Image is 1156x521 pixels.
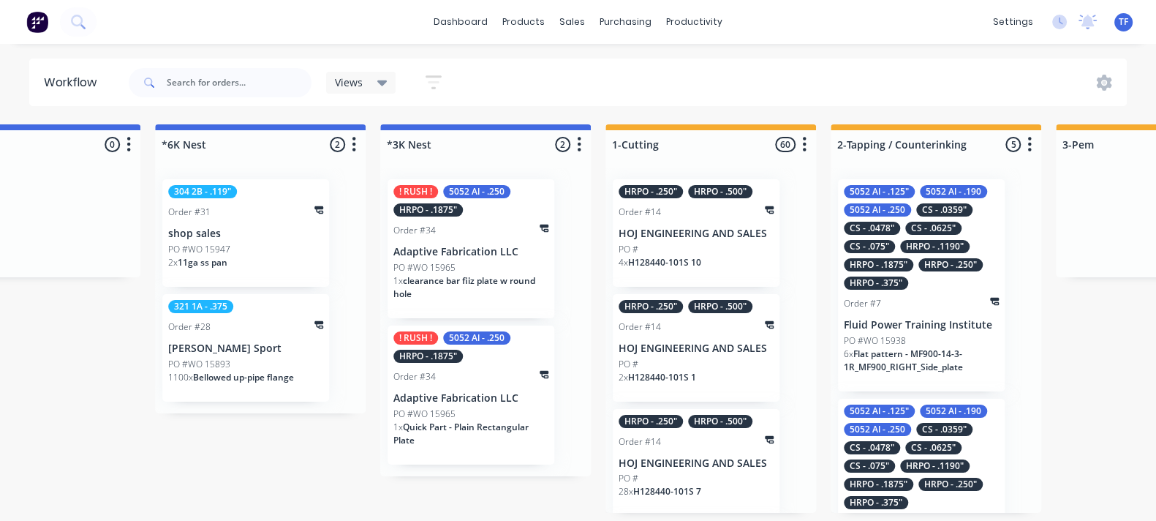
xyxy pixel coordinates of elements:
[613,294,779,402] div: HRPO - .250"HRPO - .500"Order #14HOJ ENGINEERING AND SALESPO #2xH128440-101S 1
[688,300,752,313] div: HRPO - .500"
[633,485,701,498] span: H128440-101S 7
[619,342,774,355] p: HOJ ENGINEERING AND SALES
[844,348,853,360] span: 6 x
[168,228,323,240] p: shop sales
[920,185,987,198] div: 5052 Al - .190
[619,256,628,269] span: 4 x
[393,408,456,421] p: PO #WO 15965
[167,68,311,97] input: Search for orders...
[844,441,900,454] div: CS - .0478"
[688,415,752,428] div: HRPO - .500"
[619,321,661,334] div: Order #14
[918,258,983,271] div: HRPO - .250"
[844,277,908,290] div: HRPO - .375"
[393,246,548,258] p: Adaptive Fabrication LLC
[393,331,438,345] div: ! RUSH !
[619,206,661,219] div: Order #14
[168,371,193,383] span: 1100 x
[1119,15,1128,29] span: TF
[628,256,701,269] span: H128440-101S 10
[168,185,237,198] div: 304 2B - .119"
[168,256,178,269] span: 2 x
[168,342,323,355] p: [PERSON_NAME] Sport
[193,371,294,383] span: Bellowed up-pipe flange
[26,11,48,33] img: Factory
[613,409,779,517] div: HRPO - .250"HRPO - .500"Order #14HOJ ENGINEERING AND SALESPO #28xH128440-101S 7
[168,321,211,334] div: Order #28
[619,457,774,470] p: HOJ ENGINEERING AND SALES
[393,392,548,405] p: Adaptive Fabrication LLC
[844,348,963,373] span: Flat pattern - MF900-14-3-1R_MF900_RIGHT_Side_plate
[393,421,529,446] span: Quick Part - Plain Rectangular Plate
[900,460,970,473] div: HRPO - .1190"
[844,496,908,509] div: HRPO - .375"
[628,371,696,383] span: H128440-101S 1
[844,222,900,235] div: CS - .0478"
[495,11,552,33] div: products
[918,478,983,491] div: HRPO - .250"
[44,74,104,91] div: Workflow
[552,11,592,33] div: sales
[426,11,495,33] a: dashboard
[905,441,962,454] div: CS - .0625"
[900,240,970,253] div: HRPO - .1190"
[443,331,510,345] div: 5052 Al - .250
[619,415,683,428] div: HRPO - .250"
[393,274,403,287] span: 1 x
[393,185,438,198] div: ! RUSH !
[162,179,329,287] div: 304 2B - .119"Order #31shop salesPO #WO 159472x11ga ss pan
[688,185,752,198] div: HRPO - .500"
[168,300,233,313] div: 321 1A - .375
[592,11,659,33] div: purchasing
[388,179,554,318] div: ! RUSH !5052 Al - .250HRPO - .1875"Order #34Adaptive Fabrication LLCPO #WO 159651xclearance bar f...
[844,334,906,348] p: PO #WO 15938
[619,485,633,498] span: 28 x
[393,274,535,300] span: clearance bar fiiz plate w round hole
[388,326,554,465] div: ! RUSH !5052 Al - .250HRPO - .1875"Order #34Adaptive Fabrication LLCPO #WO 159651xQuick Part - Pl...
[393,370,436,383] div: Order #34
[619,371,628,383] span: 2 x
[844,460,895,473] div: CS - .075"
[920,405,987,418] div: 5052 Al - .190
[443,185,510,198] div: 5052 Al - .250
[844,297,881,310] div: Order #7
[162,294,329,402] div: 321 1A - .375Order #28[PERSON_NAME] SportPO #WO 158931100xBellowed up-pipe flange
[393,224,436,237] div: Order #34
[619,300,683,313] div: HRPO - .250"
[844,185,915,198] div: 5052 Al - .125"
[844,478,913,491] div: HRPO - .1875"
[613,179,779,287] div: HRPO - .250"HRPO - .500"Order #14HOJ ENGINEERING AND SALESPO #4xH128440-101S 10
[619,228,774,240] p: HOJ ENGINEERING AND SALES
[916,203,972,217] div: CS - .0359"
[986,11,1040,33] div: settings
[844,405,915,418] div: 5052 Al - .125"
[619,243,638,256] p: PO #
[838,179,1005,391] div: 5052 Al - .125"5052 Al - .1905052 Al - .250CS - .0359"CS - .0478"CS - .0625"CS - .075"HRPO - .119...
[335,75,363,90] span: Views
[168,358,230,371] p: PO #WO 15893
[844,319,999,331] p: Fluid Power Training Institute
[178,256,227,269] span: 11ga ss pan
[619,435,661,449] div: Order #14
[393,350,463,363] div: HRPO - .1875"
[619,358,638,371] p: PO #
[393,421,403,433] span: 1 x
[659,11,730,33] div: productivity
[844,423,911,436] div: 5052 Al - .250
[844,203,911,217] div: 5052 Al - .250
[844,240,895,253] div: CS - .075"
[905,222,962,235] div: CS - .0625"
[168,243,230,256] p: PO #WO 15947
[619,472,638,485] p: PO #
[393,261,456,274] p: PO #WO 15965
[916,423,972,436] div: CS - .0359"
[844,258,913,271] div: HRPO - .1875"
[619,185,683,198] div: HRPO - .250"
[393,203,463,217] div: HRPO - .1875"
[168,206,211,219] div: Order #31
